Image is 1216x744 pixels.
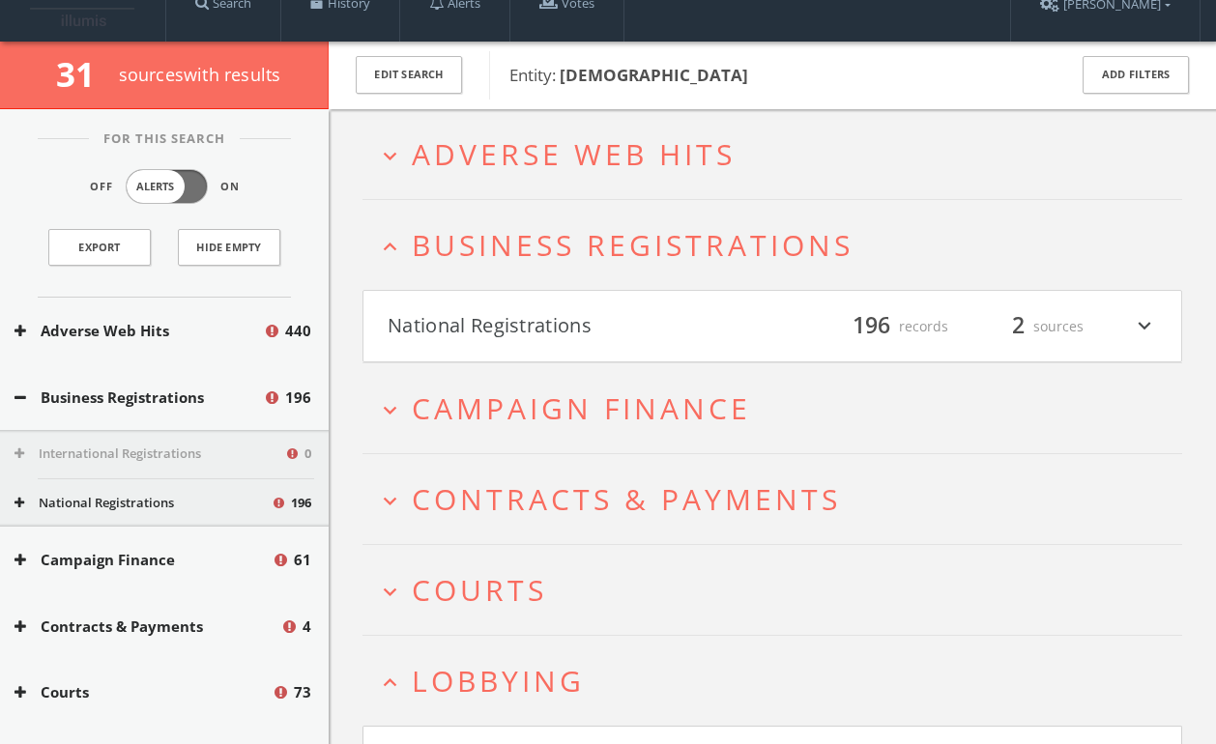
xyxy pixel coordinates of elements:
[1132,310,1157,343] i: expand_more
[412,225,854,265] span: Business Registrations
[377,392,1182,424] button: expand_moreCampaign Finance
[377,138,1182,170] button: expand_moreAdverse Web Hits
[14,386,263,409] button: Business Registrations
[412,388,751,428] span: Campaign Finance
[377,574,1182,606] button: expand_moreCourts
[14,444,284,464] button: International Registrations
[291,494,311,513] span: 196
[220,179,240,195] span: On
[377,234,403,260] i: expand_less
[1003,309,1033,343] span: 2
[377,488,403,514] i: expand_more
[412,479,841,519] span: Contracts & Payments
[844,309,899,343] span: 196
[14,494,271,513] button: National Registrations
[377,665,1182,697] button: expand_lessLobbying
[377,670,403,696] i: expand_less
[377,579,403,605] i: expand_more
[412,134,736,174] span: Adverse Web Hits
[14,320,263,342] button: Adverse Web Hits
[294,549,311,571] span: 61
[285,320,311,342] span: 440
[56,51,111,97] span: 31
[285,386,311,409] span: 196
[14,615,280,638] button: Contracts & Payments
[377,397,403,423] i: expand_more
[119,63,281,86] span: source s with results
[412,570,547,610] span: Courts
[89,129,240,149] span: For This Search
[304,444,311,464] span: 0
[509,64,748,86] span: Entity:
[303,615,311,638] span: 4
[377,143,403,169] i: expand_more
[294,681,311,703] span: 73
[178,229,280,266] button: Hide Empty
[1083,56,1189,94] button: Add Filters
[90,179,113,195] span: Off
[14,549,272,571] button: Campaign Finance
[14,681,272,703] button: Courts
[560,64,748,86] b: [DEMOGRAPHIC_DATA]
[388,310,772,343] button: National Registrations
[377,229,1182,261] button: expand_lessBusiness Registrations
[356,56,462,94] button: Edit Search
[832,310,948,343] div: records
[968,310,1084,343] div: sources
[377,483,1182,515] button: expand_moreContracts & Payments
[412,661,585,701] span: Lobbying
[48,229,151,266] a: Export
